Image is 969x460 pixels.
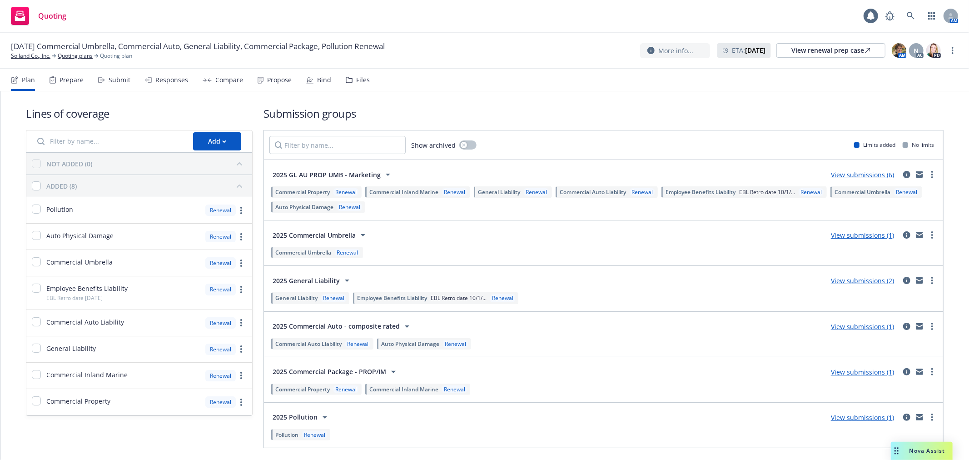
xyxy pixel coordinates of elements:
span: Commercial Property [275,188,330,196]
div: Responses [155,76,188,84]
span: Commercial Auto Liability [46,317,124,327]
span: Commercial Auto Liability [560,188,626,196]
a: Quoting plans [58,52,93,60]
a: more [236,205,247,216]
a: circleInformation [901,412,912,423]
a: circleInformation [901,366,912,377]
a: circleInformation [901,230,912,240]
span: ETA : [732,45,765,55]
a: more [236,370,247,381]
div: Renewal [337,203,362,211]
button: ADDED (8) [46,179,247,193]
div: Limits added [854,141,895,149]
span: Commercial Inland Marine [46,370,128,380]
div: Submit [109,76,130,84]
div: View renewal prep case [791,44,870,57]
div: ADDED (8) [46,181,77,191]
div: Renewal [333,385,358,393]
a: Report a Bug [881,7,899,25]
div: Renewal [630,188,655,196]
button: Add [193,132,241,150]
a: more [947,45,958,56]
div: Renewal [205,284,236,295]
div: Renewal [205,317,236,329]
div: NOT ADDED (0) [46,159,92,169]
span: Commercial Property [275,385,330,393]
span: Quoting [38,12,66,20]
a: View submissions (6) [831,170,894,179]
span: Pollution [275,431,298,439]
a: View submissions (1) [831,322,894,331]
span: [DATE] Commercial Umbrella, Commercial Auto, General Liability, Commercial Package, Pollution Ren... [11,41,385,52]
button: 2025 Commercial Auto - composite rated [269,317,416,335]
a: more [927,169,938,180]
span: Commercial Umbrella [835,188,890,196]
button: Nova Assist [891,442,953,460]
span: 2025 Pollution [273,412,318,422]
span: Commercial Umbrella [275,249,331,256]
a: more [236,317,247,328]
span: Show archived [411,140,456,150]
a: Quoting [7,3,70,29]
div: Renewal [443,340,468,348]
a: View submissions (2) [831,276,894,285]
div: Renewal [205,205,236,216]
a: more [927,366,938,377]
a: mail [914,230,925,240]
div: Renewal [442,188,467,196]
div: Renewal [894,188,919,196]
span: Auto Physical Damage [381,340,439,348]
a: mail [914,412,925,423]
button: 2025 Commercial Package - PROP/IM [269,363,402,381]
a: more [927,230,938,240]
a: View submissions (1) [831,368,894,376]
a: more [236,344,247,355]
a: more [236,231,247,242]
a: more [927,321,938,332]
span: 2025 Commercial Package - PROP/IM [273,367,386,376]
a: Soiland Co., Inc. [11,52,50,60]
div: Bind [317,76,331,84]
span: N [914,46,919,55]
span: 2025 Commercial Umbrella [273,230,356,240]
h1: Lines of coverage [26,106,253,121]
a: more [236,258,247,269]
button: 2025 Pollution [269,408,333,426]
button: 2025 General Liability [269,271,356,290]
a: Search [902,7,920,25]
a: circleInformation [901,275,912,286]
span: Auto Physical Damage [46,231,114,240]
button: NOT ADDED (0) [46,156,247,171]
span: Auto Physical Damage [275,203,333,211]
div: Renewal [205,370,236,381]
span: General Liability [46,344,96,353]
a: more [927,275,938,286]
input: Filter by name... [269,136,406,154]
div: Renewal [442,385,467,393]
div: Renewal [345,340,370,348]
span: Commercial Inland Marine [369,188,438,196]
span: Commercial Umbrella [46,257,113,267]
input: Filter by name... [32,132,188,150]
img: photo [892,43,906,58]
div: Renewal [302,431,327,439]
span: Nova Assist [909,447,945,455]
a: mail [914,275,925,286]
div: Renewal [205,231,236,242]
span: Pollution [46,205,73,214]
span: Commercial Auto Liability [275,340,342,348]
div: Renewal [205,344,236,355]
a: circleInformation [901,169,912,180]
div: Renewal [205,257,236,269]
span: More info... [658,46,693,55]
span: Employee Benefits Liability [666,188,735,196]
div: Renewal [524,188,549,196]
div: Prepare [60,76,84,84]
span: 2025 Commercial Auto - composite rated [273,321,400,331]
div: Add [208,133,226,150]
a: mail [914,321,925,332]
span: 2025 GL AU PROP UMB - Marketing [273,170,381,180]
a: Switch app [923,7,941,25]
div: Plan [22,76,35,84]
span: 2025 General Liability [273,276,340,285]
